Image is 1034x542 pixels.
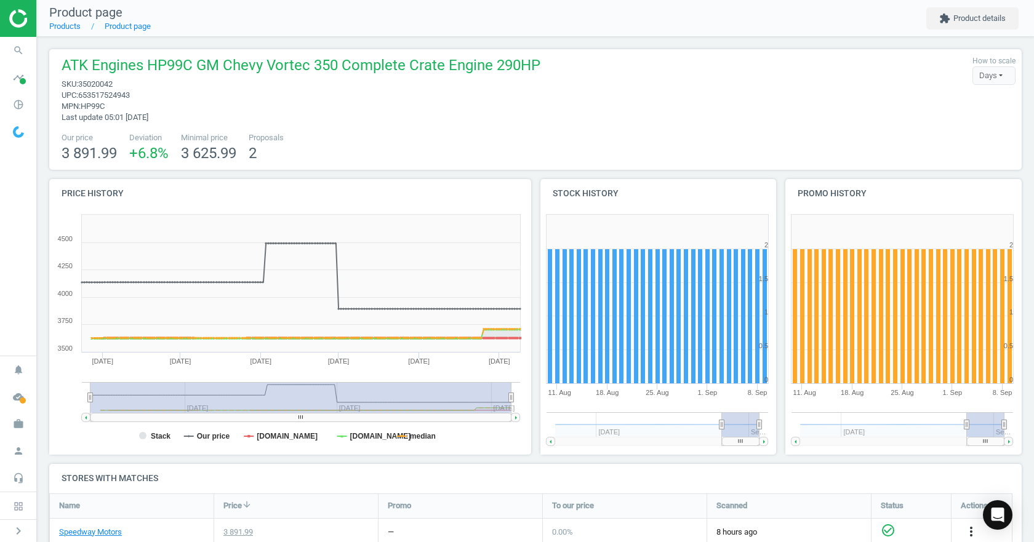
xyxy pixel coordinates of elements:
[197,432,230,440] tspan: Our price
[59,527,122,538] a: Speedway Motors
[7,66,30,89] i: timeline
[983,500,1012,530] div: Open Intercom Messenger
[388,527,394,538] div: —
[596,389,619,396] tspan: 18. Aug
[1004,342,1013,349] text: 0.5
[58,290,73,297] text: 4000
[328,357,350,365] tspan: [DATE]
[181,145,236,162] span: 3 625.99
[1009,376,1013,383] text: 0
[9,9,97,28] img: ajHJNr6hYgQAAAAASUVORK5CYII=
[62,90,78,100] span: upc :
[81,102,105,111] span: HP99C
[62,132,117,143] span: Our price
[249,145,257,162] span: 2
[11,524,26,538] i: chevron_right
[129,145,169,162] span: +6.8 %
[62,113,148,122] span: Last update 05:01 [DATE]
[548,389,571,396] tspan: 11. Aug
[223,527,253,538] div: 3 891.99
[181,132,236,143] span: Minimal price
[49,464,1022,493] h4: Stores with matches
[972,66,1016,85] div: Days
[646,389,668,396] tspan: 25. Aug
[249,132,284,143] span: Proposals
[841,389,864,396] tspan: 18. Aug
[105,22,151,31] a: Product page
[750,428,765,436] tspan: Se…
[764,241,767,249] text: 2
[1009,308,1013,316] text: 1
[350,432,411,440] tspan: [DOMAIN_NAME]
[257,432,318,440] tspan: [DOMAIN_NAME]
[697,389,717,396] tspan: 1. Sep
[3,523,34,539] button: chevron_right
[993,389,1012,396] tspan: 8. Sep
[242,500,252,509] i: arrow_downward
[764,308,767,316] text: 1
[494,404,515,412] tspan: [DATE]
[59,500,80,511] span: Name
[78,79,113,89] span: 35020042
[78,90,130,100] span: 653517524943
[758,275,767,282] text: 1.5
[7,466,30,490] i: headset_mic
[49,179,531,208] h4: Price history
[716,500,747,511] span: Scanned
[7,358,30,381] i: notifications
[881,500,904,511] span: Status
[223,500,242,511] span: Price
[49,22,81,31] a: Products
[49,5,122,20] span: Product page
[58,262,73,269] text: 4250
[964,524,979,539] i: more_vert
[489,357,510,365] tspan: [DATE]
[540,179,777,208] h4: Stock history
[758,342,767,349] text: 0.5
[996,428,1011,436] tspan: Se…
[62,145,117,162] span: 3 891.99
[62,55,540,79] span: ATK Engines HP99C GM Chevy Vortec 350 Complete Crate Engine 290HP
[129,132,169,143] span: Deviation
[785,179,1022,208] h4: Promo history
[62,102,81,111] span: mpn :
[764,376,767,383] text: 0
[552,500,594,511] span: To our price
[961,500,988,511] span: Actions
[410,432,436,440] tspan: median
[92,357,113,365] tspan: [DATE]
[1009,241,1013,249] text: 2
[793,389,816,396] tspan: 11. Aug
[891,389,914,396] tspan: 25. Aug
[943,389,963,396] tspan: 1. Sep
[7,39,30,62] i: search
[388,500,411,511] span: Promo
[7,412,30,436] i: work
[1004,275,1013,282] text: 1.5
[7,385,30,408] i: cloud_done
[250,357,271,365] tspan: [DATE]
[170,357,191,365] tspan: [DATE]
[58,317,73,324] text: 3750
[972,56,1016,66] label: How to scale
[939,13,950,24] i: extension
[7,93,30,116] i: pie_chart_outlined
[13,126,24,138] img: wGWNvw8QSZomAAAAABJRU5ErkJggg==
[408,357,430,365] tspan: [DATE]
[881,523,896,538] i: check_circle_outline
[58,345,73,352] text: 3500
[747,389,767,396] tspan: 8. Sep
[716,527,862,538] span: 8 hours ago
[62,79,78,89] span: sku :
[926,7,1019,30] button: extensionProduct details
[58,235,73,242] text: 4500
[552,527,573,536] span: 0.00 %
[964,524,979,540] button: more_vert
[151,432,170,440] tspan: Stack
[7,439,30,463] i: person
